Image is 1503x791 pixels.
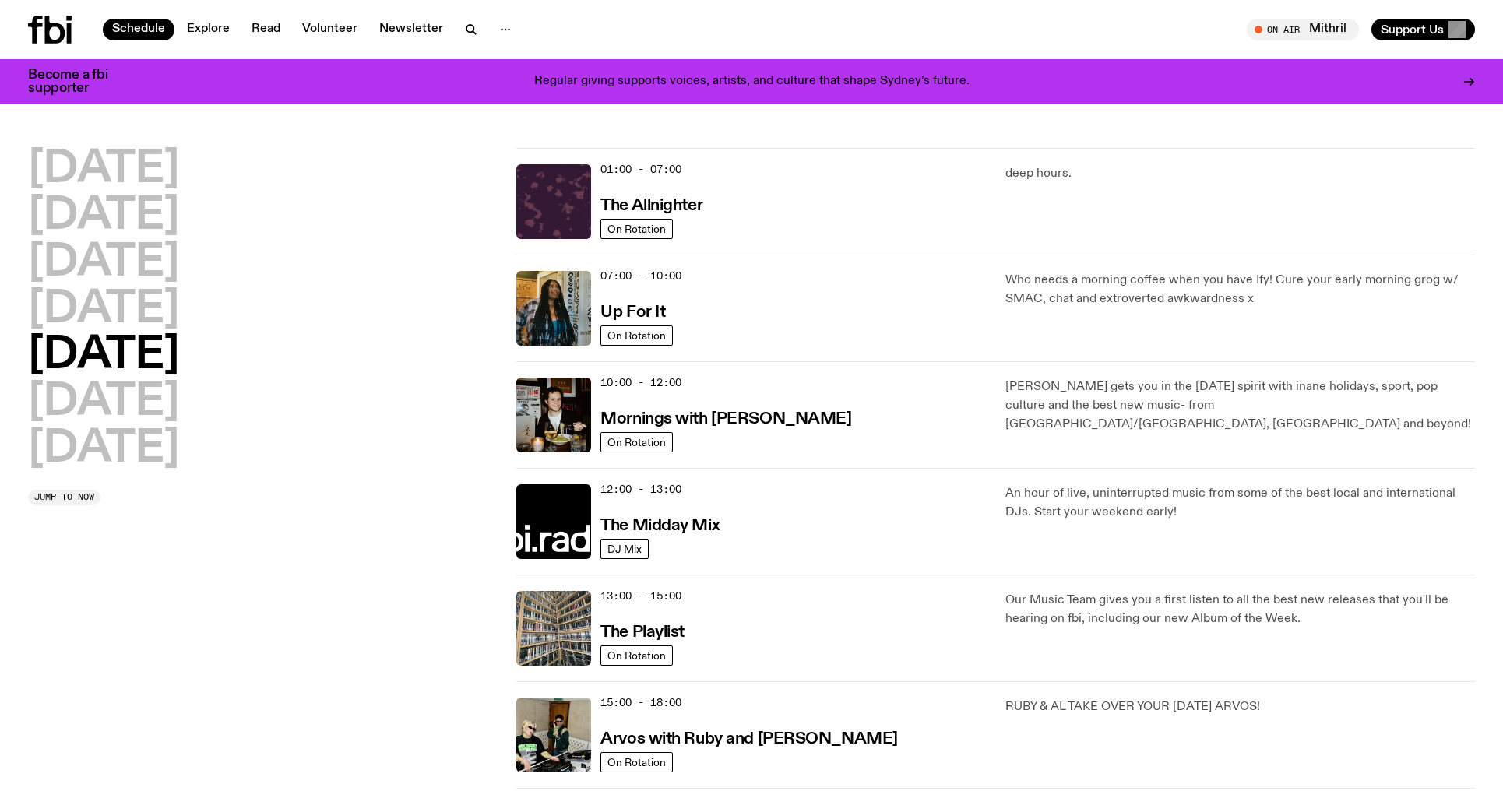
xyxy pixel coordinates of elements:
[1005,378,1475,434] p: [PERSON_NAME] gets you in the [DATE] spirit with inane holidays, sport, pop culture and the best ...
[600,731,897,747] h3: Arvos with Ruby and [PERSON_NAME]
[516,591,591,666] img: A corner shot of the fbi music library
[28,381,179,424] button: [DATE]
[607,436,666,448] span: On Rotation
[1005,271,1475,308] p: Who needs a morning coffee when you have Ify! Cure your early morning grog w/ SMAC, chat and extr...
[600,408,851,427] a: Mornings with [PERSON_NAME]
[607,329,666,341] span: On Rotation
[600,325,673,346] a: On Rotation
[600,482,681,497] span: 12:00 - 13:00
[600,624,685,641] h3: The Playlist
[28,334,179,378] button: [DATE]
[28,490,100,505] button: Jump to now
[600,589,681,603] span: 13:00 - 15:00
[28,427,179,471] button: [DATE]
[1005,484,1475,522] p: An hour of live, uninterrupted music from some of the best local and international DJs. Start you...
[293,19,367,40] a: Volunteer
[600,695,681,710] span: 15:00 - 18:00
[600,301,665,321] a: Up For It
[600,195,702,214] a: The Allnighter
[600,539,649,559] a: DJ Mix
[600,752,673,772] a: On Rotation
[600,621,685,641] a: The Playlist
[1005,591,1475,628] p: Our Music Team gives you a first listen to all the best new releases that you'll be hearing on fb...
[516,378,591,452] img: Sam blankly stares at the camera, brightly lit by a camera flash wearing a hat collared shirt and...
[28,241,179,285] button: [DATE]
[600,515,720,534] a: The Midday Mix
[1371,19,1475,40] button: Support Us
[600,219,673,239] a: On Rotation
[600,728,897,747] a: Arvos with Ruby and [PERSON_NAME]
[607,649,666,661] span: On Rotation
[34,493,94,501] span: Jump to now
[28,195,179,238] button: [DATE]
[600,645,673,666] a: On Rotation
[600,304,665,321] h3: Up For It
[607,543,642,554] span: DJ Mix
[607,756,666,768] span: On Rotation
[534,75,970,89] p: Regular giving supports voices, artists, and culture that shape Sydney’s future.
[1247,19,1359,40] button: On AirMithril
[1005,164,1475,183] p: deep hours.
[600,198,702,214] h3: The Allnighter
[600,518,720,534] h3: The Midday Mix
[28,69,128,95] h3: Become a fbi supporter
[516,698,591,772] img: Ruby wears a Collarbones t shirt and pretends to play the DJ decks, Al sings into a pringles can....
[1005,698,1475,716] p: RUBY & AL TAKE OVER YOUR [DATE] ARVOS!
[600,375,681,390] span: 10:00 - 12:00
[600,162,681,177] span: 01:00 - 07:00
[242,19,290,40] a: Read
[178,19,239,40] a: Explore
[607,223,666,234] span: On Rotation
[516,271,591,346] img: Ify - a Brown Skin girl with black braided twists, looking up to the side with her tongue stickin...
[370,19,452,40] a: Newsletter
[28,288,179,332] button: [DATE]
[1381,23,1444,37] span: Support Us
[28,148,179,192] button: [DATE]
[103,19,174,40] a: Schedule
[600,269,681,283] span: 07:00 - 10:00
[600,411,851,427] h3: Mornings with [PERSON_NAME]
[600,432,673,452] a: On Rotation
